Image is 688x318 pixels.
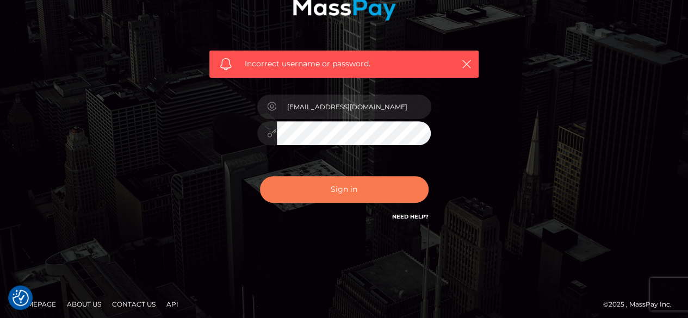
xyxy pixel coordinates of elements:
[13,290,29,306] button: Consent Preferences
[63,296,106,313] a: About Us
[13,290,29,306] img: Revisit consent button
[277,95,431,119] input: Username...
[12,296,60,313] a: Homepage
[162,296,183,313] a: API
[392,213,429,220] a: Need Help?
[108,296,160,313] a: Contact Us
[245,58,443,70] span: Incorrect username or password.
[603,298,680,310] div: © 2025 , MassPay Inc.
[260,176,429,203] button: Sign in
